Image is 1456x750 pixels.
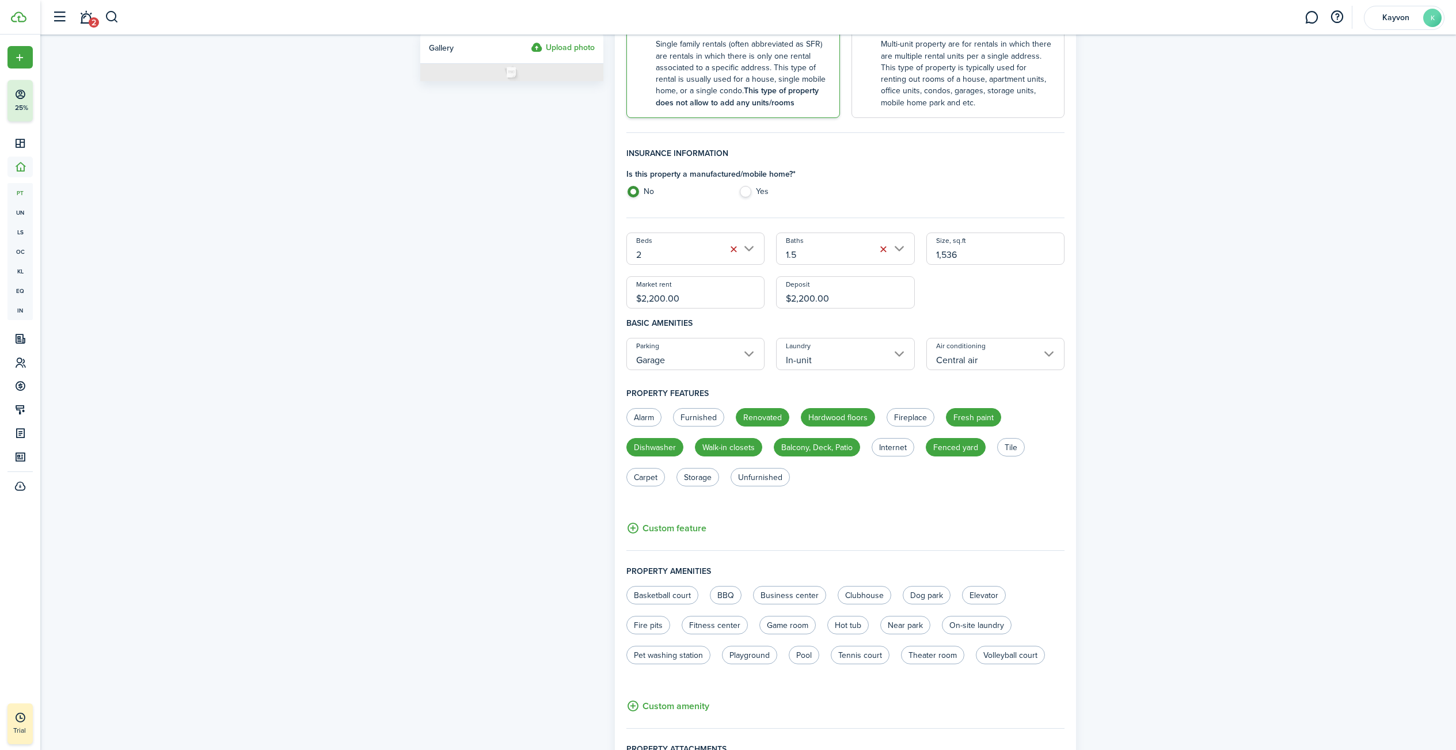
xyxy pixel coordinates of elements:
label: Dog park [903,586,951,604]
h4: Property amenities [626,565,1065,586]
button: Custom feature [626,521,706,535]
h4: Basic amenities [626,309,1065,338]
a: kl [7,261,33,281]
label: Internet [872,438,914,456]
label: Hot tub [827,616,869,634]
control-radio-card-description: Single family rentals (often abbreviated as SFR) are rentals in which there is only one rental as... [656,39,828,109]
span: 2 [89,17,99,28]
button: Open sidebar [48,6,70,28]
label: Fitness center [682,616,748,634]
label: Pool [789,646,819,664]
label: Clubhouse [838,586,891,604]
input: 0.00 [776,276,915,309]
input: 0.00 [926,233,1065,265]
button: Open resource center [1327,7,1347,27]
span: Gallery [429,42,454,54]
label: Yes [739,186,839,203]
img: TenantCloud [11,12,26,22]
label: Alarm [626,408,662,427]
label: Renovated [736,408,789,427]
a: un [7,203,33,222]
p: Trial [13,725,59,736]
label: Dishwasher [626,438,683,456]
label: Unfurnished [731,468,790,486]
label: Tennis court [831,646,889,664]
input: Laundry [776,338,915,370]
a: Notifications [75,3,97,32]
label: Basketball court [626,586,698,604]
h4: Property features [626,379,1065,408]
button: Clear [725,241,742,257]
label: Walk-in closets [695,438,762,456]
label: Furnished [673,408,724,427]
input: Air conditioning [926,338,1065,370]
label: BBQ [710,586,742,604]
avatar-text: K [1423,9,1442,27]
label: Fire pits [626,616,670,634]
label: Pet washing station [626,646,710,664]
label: Volleyball court [976,646,1045,664]
a: ls [7,222,33,242]
button: 25% [7,80,103,121]
label: Near park [880,616,930,634]
label: Business center [753,586,826,604]
label: Tile [997,438,1025,456]
button: Custom amenity [626,699,709,713]
button: Clear [876,241,892,257]
control-radio-card-description: Multi-unit property are for rentals in which there are multiple rental units per a single address... [881,39,1053,109]
label: Hardwood floors [801,408,875,427]
button: Search [105,7,119,27]
input: Parking [626,338,765,370]
label: Fresh paint [946,408,1001,427]
b: This type of property does not allow to add any units/rooms [656,85,819,108]
button: Open menu [7,46,33,68]
label: Balcony, Deck, Patio [774,438,860,456]
input: 0.00 [626,276,765,309]
a: in [7,300,33,320]
p: 25% [14,103,29,113]
h4: Insurance information [626,147,1065,168]
label: Theater room [901,646,964,664]
label: Elevator [962,586,1006,604]
label: Playground [722,646,777,664]
a: pt [7,183,33,203]
label: Fenced yard [926,438,986,456]
label: Storage [676,468,719,486]
label: Game room [759,616,816,634]
label: No [626,186,727,203]
label: On-site laundry [942,616,1012,634]
a: oc [7,242,33,261]
span: Kayvon [1373,14,1419,22]
label: Carpet [626,468,665,486]
a: Trial [7,703,33,744]
label: Fireplace [887,408,934,427]
img: Photo placeholder [420,64,603,81]
a: eq [7,281,33,300]
a: Messaging [1301,3,1322,32]
h4: Is this property a manufactured/mobile home? * [626,168,840,180]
